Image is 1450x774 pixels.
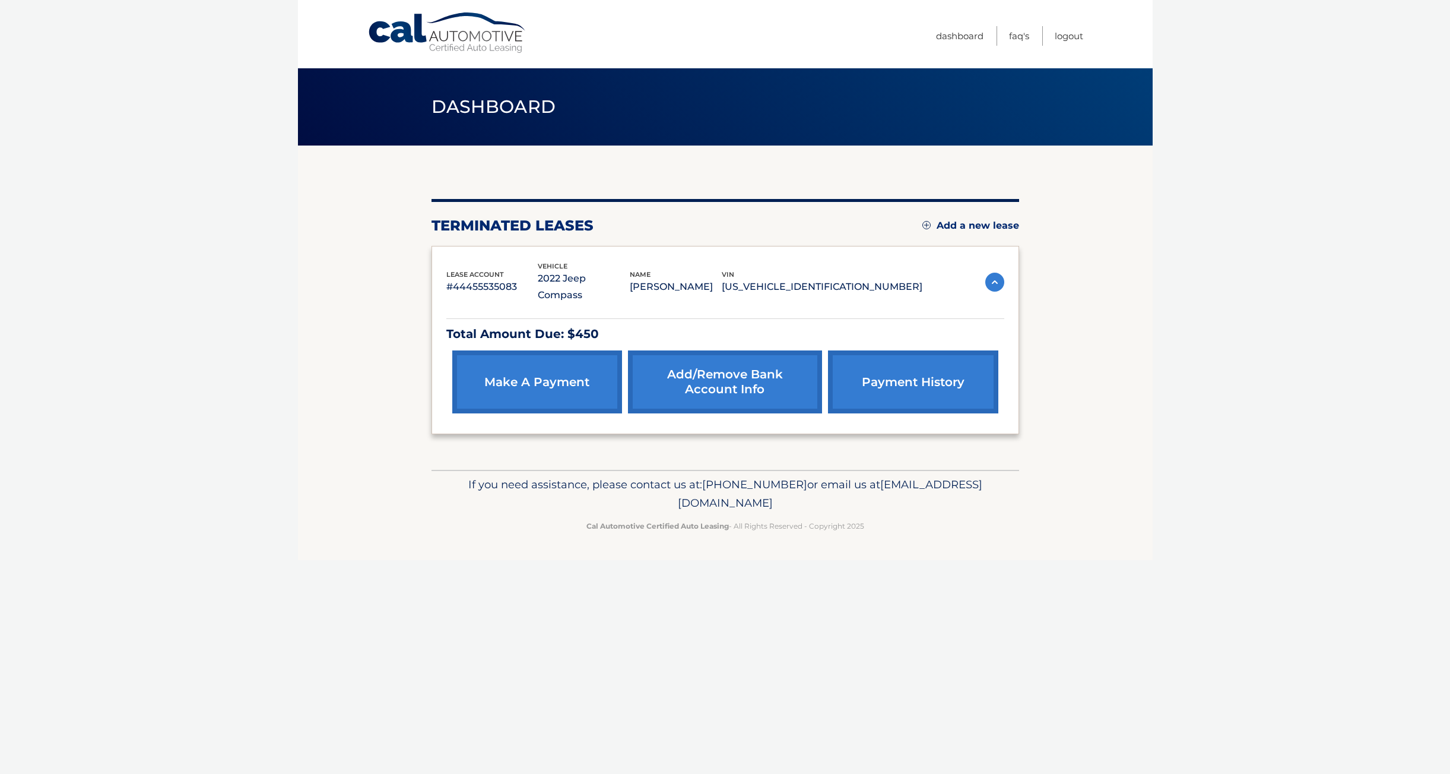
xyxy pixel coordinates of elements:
[586,522,729,530] strong: Cal Automotive Certified Auto Leasing
[1055,26,1083,46] a: Logout
[985,273,1004,292] img: accordion-active.svg
[431,96,556,118] span: Dashboard
[722,270,734,279] span: vin
[630,270,651,279] span: name
[446,324,1004,345] p: Total Amount Due: $450
[439,475,1011,513] p: If you need assistance, please contact us at: or email us at
[538,262,567,270] span: vehicle
[922,220,1019,232] a: Add a new lease
[828,350,998,413] a: payment history
[936,26,983,46] a: Dashboard
[446,279,538,295] p: #44455535083
[628,350,822,413] a: Add/Remove bank account info
[439,520,1011,532] p: - All Rights Reserved - Copyright 2025
[431,217,594,235] h2: terminated leases
[1009,26,1029,46] a: FAQ's
[452,350,622,413] a: make a payment
[922,221,931,229] img: add.svg
[367,12,528,54] a: Cal Automotive
[538,270,630,304] p: 2022 Jeep Compass
[446,270,504,279] span: lease account
[630,279,722,295] p: [PERSON_NAME]
[722,279,922,295] p: [US_VEHICLE_IDENTIFICATION_NUMBER]
[702,478,807,491] span: [PHONE_NUMBER]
